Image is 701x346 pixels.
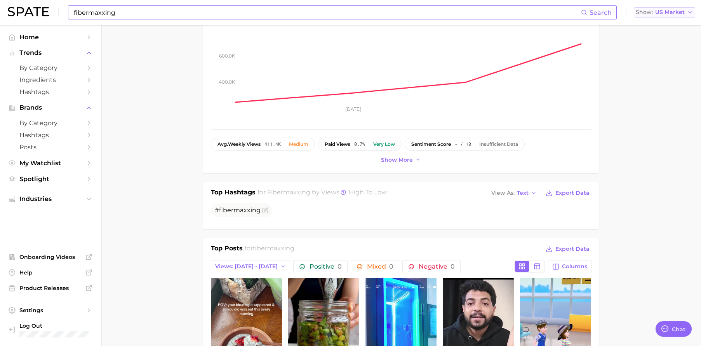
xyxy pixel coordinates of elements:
[264,142,281,147] span: 411.4k
[19,143,82,151] span: Posts
[367,264,393,270] span: Mixed
[19,269,82,276] span: Help
[215,263,278,270] span: Views: [DATE] - [DATE]
[219,206,261,214] span: fibermaxxing
[19,322,89,329] span: Log Out
[289,142,308,147] div: Medium
[389,263,393,270] span: 0
[6,282,95,294] a: Product Releases
[19,307,82,314] span: Settings
[219,53,235,59] tspan: 600.0k
[590,9,612,16] span: Search
[411,142,451,147] span: sentiment score
[310,264,342,270] span: Positive
[405,138,525,151] button: sentiment score- / 10Insufficient Data
[19,33,82,41] span: Home
[217,141,228,147] abbr: average
[219,79,235,84] tspan: 400.0k
[373,142,395,147] div: Very low
[6,86,95,98] a: Hashtags
[73,6,581,19] input: Search here for a brand, industry, or ingredient
[19,76,82,84] span: Ingredients
[211,260,290,273] button: Views: [DATE] - [DATE]
[6,31,95,43] a: Home
[489,188,539,198] button: View AsText
[517,191,529,195] span: Text
[544,188,591,199] button: Export Data
[6,193,95,205] button: Industries
[555,190,590,196] span: Export Data
[6,47,95,59] button: Trends
[19,104,82,111] span: Brands
[19,119,82,127] span: by Category
[6,320,95,340] a: Log out. Currently logged in with e-mail danielle@spate.nyc.
[451,263,455,270] span: 0
[19,285,82,292] span: Product Releases
[19,64,82,72] span: by Category
[6,117,95,129] a: by Category
[349,189,387,196] span: high to low
[19,253,82,260] span: Onboarding Videos
[6,251,95,263] a: Onboarding Videos
[19,175,82,183] span: Spotlight
[337,263,342,270] span: 0
[634,7,695,17] button: ShowUS Market
[419,264,455,270] span: Negative
[217,142,261,147] span: weekly views
[636,10,653,14] span: Show
[6,267,95,278] a: Help
[215,206,261,214] span: #
[6,157,95,169] a: My Watchlist
[379,155,423,165] button: Show more
[6,304,95,316] a: Settings
[6,62,95,74] a: by Category
[211,244,243,255] h1: Top Posts
[318,138,402,151] button: paid views0.7%Very low
[6,173,95,185] a: Spotlight
[267,189,310,196] span: fibermaxxing
[6,141,95,153] a: Posts
[19,196,82,203] span: Industries
[479,142,518,147] div: Insufficient Data
[19,88,82,96] span: Hashtags
[19,131,82,139] span: Hashtags
[354,142,365,147] span: 0.7%
[6,74,95,86] a: Ingredients
[262,207,268,213] button: Flag as miscategorized or irrelevant
[245,244,294,255] h2: for
[555,246,590,252] span: Export Data
[548,260,591,273] button: Columns
[325,142,350,147] span: paid views
[6,102,95,114] button: Brands
[211,138,315,151] button: avg.weekly views411.4kMedium
[345,106,361,112] tspan: [DATE]
[6,129,95,141] a: Hashtags
[19,49,82,56] span: Trends
[211,188,256,199] h1: Top Hashtags
[455,142,471,147] span: - / 10
[562,263,587,270] span: Columns
[544,244,591,255] button: Export Data
[381,157,413,163] span: Show more
[655,10,685,14] span: US Market
[253,245,294,252] span: fibermaxxing
[257,188,387,199] h2: for by Views
[491,191,515,195] span: View As
[19,159,82,167] span: My Watchlist
[8,7,49,16] img: SPATE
